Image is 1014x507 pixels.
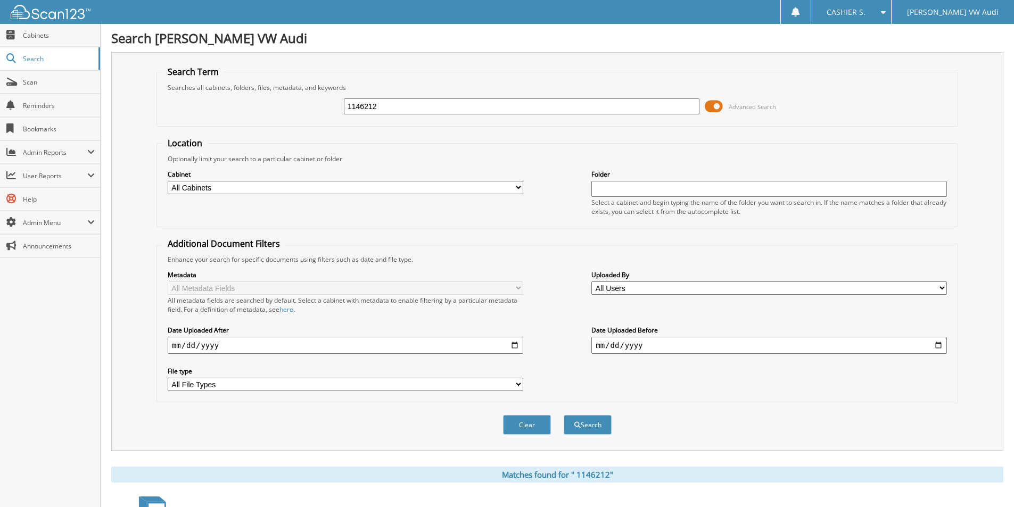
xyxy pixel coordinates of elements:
[162,255,952,264] div: Enhance your search for specific documents using filters such as date and file type.
[111,467,1003,483] div: Matches found for " 1146212"
[23,54,93,63] span: Search
[23,148,87,157] span: Admin Reports
[162,66,224,78] legend: Search Term
[162,137,208,149] legend: Location
[168,296,523,314] div: All metadata fields are searched by default. Select a cabinet with metadata to enable filtering b...
[162,83,952,92] div: Searches all cabinets, folders, files, metadata, and keywords
[162,154,952,163] div: Optionally limit your search to a particular cabinet or folder
[23,78,95,87] span: Scan
[168,326,523,335] label: Date Uploaded After
[907,9,999,15] span: [PERSON_NAME] VW Audi
[23,124,95,134] span: Bookmarks
[168,337,523,354] input: start
[162,238,285,250] legend: Additional Document Filters
[168,270,523,279] label: Metadata
[23,195,95,204] span: Help
[827,9,865,15] span: CASHIER S.
[23,101,95,110] span: Reminders
[564,415,612,435] button: Search
[111,29,1003,47] h1: Search [PERSON_NAME] VW Audi
[591,170,947,179] label: Folder
[23,242,95,251] span: Announcements
[729,103,776,111] span: Advanced Search
[591,337,947,354] input: end
[11,5,90,19] img: scan123-logo-white.svg
[23,171,87,180] span: User Reports
[591,326,947,335] label: Date Uploaded Before
[168,170,523,179] label: Cabinet
[279,305,293,314] a: here
[591,270,947,279] label: Uploaded By
[168,367,523,376] label: File type
[23,31,95,40] span: Cabinets
[23,218,87,227] span: Admin Menu
[503,415,551,435] button: Clear
[591,198,947,216] div: Select a cabinet and begin typing the name of the folder you want to search in. If the name match...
